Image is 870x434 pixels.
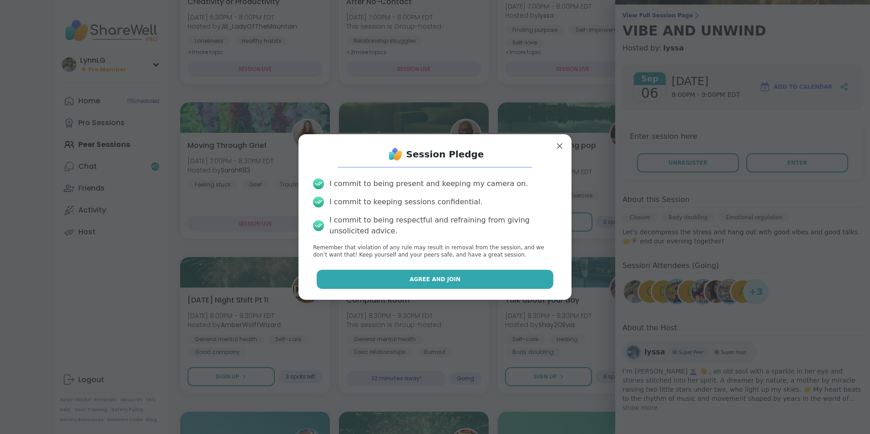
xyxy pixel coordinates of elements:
h1: Session Pledge [406,148,484,161]
button: Agree and Join [317,270,554,289]
p: Remember that violation of any rule may result in removal from the session, and we don’t want tha... [313,244,557,259]
div: I commit to keeping sessions confidential. [329,197,483,207]
span: Agree and Join [410,275,460,283]
img: ShareWell Logo [386,145,405,163]
div: I commit to being present and keeping my camera on. [329,178,528,189]
div: I commit to being respectful and refraining from giving unsolicited advice. [329,215,557,237]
